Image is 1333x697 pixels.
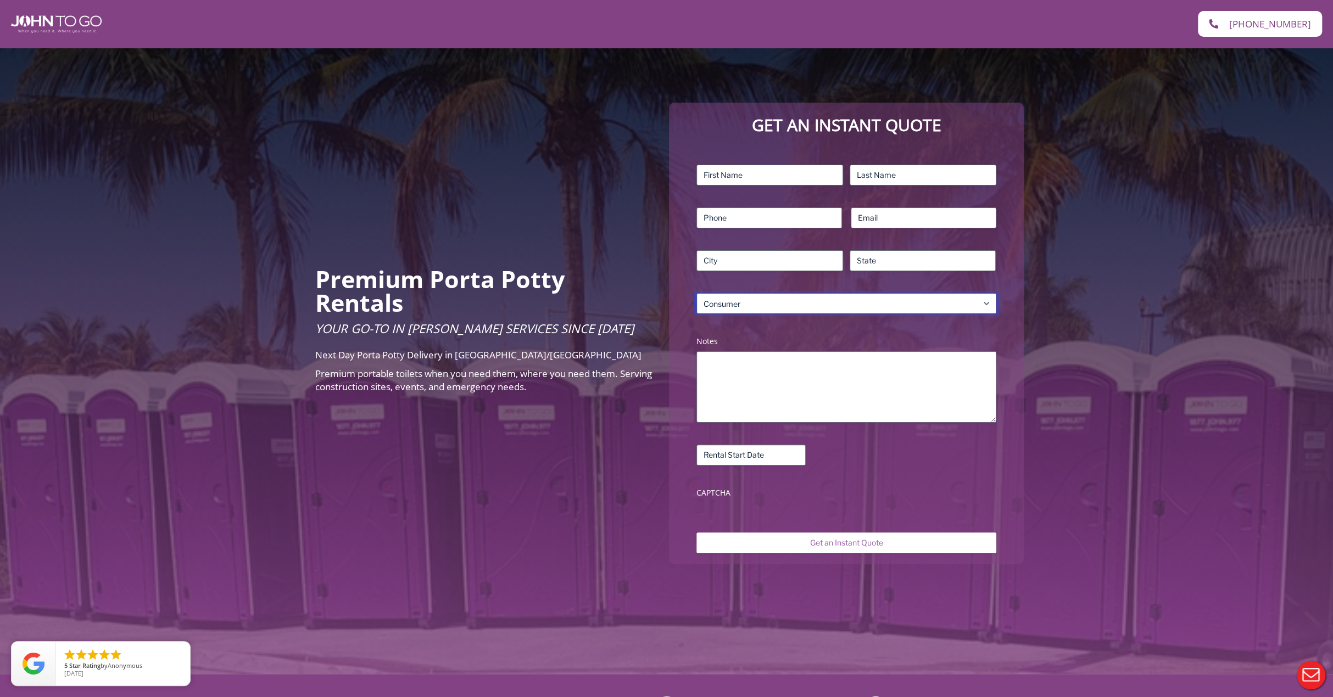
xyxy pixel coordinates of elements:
span: by [64,662,181,670]
li:  [98,648,111,661]
span: [PHONE_NUMBER] [1229,19,1311,29]
input: Last Name [850,165,996,186]
input: Rental Start Date [696,445,806,465]
h2: Premium Porta Potty Rentals [315,267,653,314]
span: Next Day Porta Potty Delivery in [GEOGRAPHIC_DATA]/[GEOGRAPHIC_DATA] [315,348,642,361]
input: Get an Instant Quote [696,532,996,553]
label: CAPTCHA [696,487,996,498]
label: Notes [696,336,996,347]
input: City [696,250,843,271]
input: Phone [696,207,842,228]
span: Premium portable toilets when you need them, where you need them. Serving construction sites, eve... [315,367,652,393]
li:  [109,648,122,661]
button: Live Chat [1289,653,1333,697]
span: [DATE] [64,669,83,677]
li:  [86,648,99,661]
input: First Name [696,165,843,186]
img: John To Go [11,15,102,33]
span: Your Go-To in [PERSON_NAME] Services Since [DATE] [315,320,634,336]
img: Review Rating [23,653,44,674]
li:  [75,648,88,661]
input: Email [851,207,996,228]
a: [PHONE_NUMBER] [1198,11,1322,37]
p: Get an Instant Quote [680,114,1012,137]
span: 5 [64,661,68,670]
span: Anonymous [108,661,142,670]
span: Star Rating [69,661,101,670]
li:  [63,648,76,661]
input: State [850,250,996,271]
